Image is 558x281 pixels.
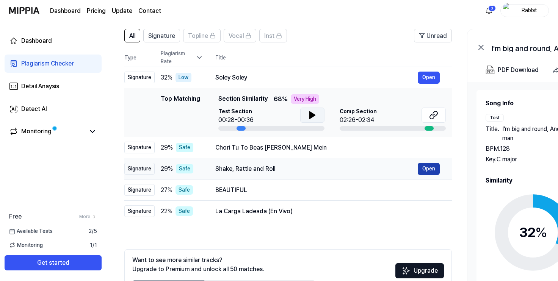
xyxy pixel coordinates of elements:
span: Inst [264,31,274,41]
button: PDF Download [484,62,540,78]
div: Safe [176,143,193,152]
div: Detect AI [21,105,47,114]
div: Signature [124,72,155,83]
span: Available Tests [9,227,53,235]
div: Detail Anaysis [21,82,59,91]
div: Test [486,114,504,122]
span: 22 % [161,207,172,216]
th: Type [124,48,155,67]
button: All [124,29,140,42]
button: profileRabbit [500,4,549,17]
div: Monitoring [21,127,52,136]
button: Unread [414,29,452,42]
img: PDF Download [486,66,495,75]
a: SparklesUpgrade [395,270,444,277]
span: 32 % [161,73,172,82]
div: PDF Download [498,65,539,75]
span: 27 % [161,186,172,195]
span: Unread [426,31,447,41]
button: Topline [183,29,221,42]
th: Title [215,48,452,67]
div: Plagiarism Rate [161,50,203,66]
span: Free [9,212,22,221]
div: Signature [124,184,155,196]
span: Section Similarity [218,94,268,104]
div: 00:28-00:36 [218,116,254,125]
span: Title . [486,125,499,143]
div: Chori Tu To Beas [PERSON_NAME] Mein [215,143,440,152]
div: Shake, Rattle and Roll [215,164,418,173]
div: BEAUTIFUL [215,186,440,195]
div: Safe [176,206,193,216]
div: 32 [519,222,547,243]
div: 3 [488,5,496,11]
button: Upgrade [395,263,444,278]
a: Update [112,6,132,16]
button: Get started [5,255,102,270]
span: 29 % [161,143,173,152]
div: Rabbit [514,6,544,14]
div: Plagiarism Checker [21,59,74,68]
div: 02:26-02:34 [340,116,377,125]
button: Open [418,72,440,84]
button: Vocal [224,29,256,42]
span: 29 % [161,164,173,173]
span: Topline [188,31,208,41]
button: Signature [143,29,180,42]
div: Top Matching [161,94,200,131]
a: Pricing [87,6,106,16]
div: Low [176,73,191,82]
div: Signature [124,163,155,175]
button: 알림3 [483,5,495,17]
div: Signature [124,142,155,153]
a: Dashboard [5,32,102,50]
div: Soley Soley [215,73,418,82]
a: Plagiarism Checker [5,55,102,73]
a: Monitoring [9,127,85,136]
a: Detail Anaysis [5,77,102,95]
span: Monitoring [9,241,43,249]
a: Dashboard [50,6,81,16]
span: 68 % [274,95,288,104]
span: 2 / 5 [89,227,97,235]
span: Test Section [218,108,254,116]
img: 알림 [484,6,494,15]
button: Open [418,163,440,175]
div: Signature [124,205,155,217]
div: Want to see more similar tracks? Upgrade to Premium and unlock all 50 matches. [132,256,264,274]
button: Inst [259,29,287,42]
div: Dashboard [21,36,52,45]
span: 1 / 1 [90,241,97,249]
div: Safe [176,185,193,195]
span: Comp Section [340,108,377,116]
img: Sparkles [401,266,411,275]
a: Detect AI [5,100,102,118]
span: All [129,31,135,41]
div: La Carga Ladeada (En Vivo) [215,207,440,216]
span: Signature [148,31,175,41]
a: Contact [138,6,161,16]
div: Very High [291,94,319,104]
div: Safe [176,164,193,173]
img: profile [503,3,512,18]
span: Vocal [229,31,244,41]
a: More [79,213,97,220]
span: % [535,224,547,240]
